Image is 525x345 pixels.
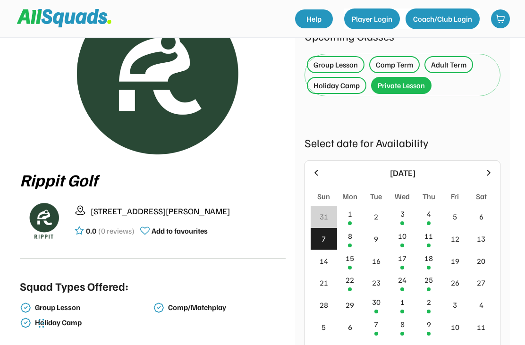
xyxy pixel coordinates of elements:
[476,191,487,202] div: Sat
[451,191,459,202] div: Fri
[320,211,328,222] div: 31
[313,59,358,70] div: Group Lesson
[317,191,330,202] div: Sun
[348,230,352,242] div: 8
[327,167,478,179] div: [DATE]
[453,211,457,222] div: 5
[374,319,378,330] div: 7
[305,134,500,151] div: Select date for Availability
[477,277,485,288] div: 27
[320,255,328,267] div: 14
[400,208,405,219] div: 3
[20,197,67,244] img: Rippitlogov2_green.png
[395,191,410,202] div: Wed
[322,233,326,244] div: 7
[427,319,431,330] div: 9
[406,8,480,29] button: Coach/Club Login
[372,277,381,288] div: 23
[451,233,459,244] div: 12
[98,225,135,236] div: (0 reviews)
[427,296,431,308] div: 2
[374,233,378,244] div: 9
[372,255,381,267] div: 16
[400,296,405,308] div: 1
[479,211,483,222] div: 6
[477,255,485,267] div: 20
[423,191,435,202] div: Thu
[398,230,406,242] div: 10
[35,303,151,312] div: Group Lesson
[20,170,286,189] div: Rippit Golf
[348,208,352,219] div: 1
[342,191,357,202] div: Mon
[477,233,485,244] div: 13
[374,211,378,222] div: 2
[370,191,382,202] div: Tue
[451,277,459,288] div: 26
[479,299,483,311] div: 4
[424,274,433,286] div: 25
[398,274,406,286] div: 24
[346,299,354,311] div: 29
[152,225,208,236] div: Add to favourites
[23,18,283,159] img: Rippitlogov2_green.png
[168,303,284,312] div: Comp/Matchplay
[372,296,381,308] div: 30
[346,252,354,264] div: 15
[20,278,128,295] div: Squad Types Offered:
[295,9,333,28] a: Help
[348,321,352,333] div: 6
[451,255,459,267] div: 19
[424,252,433,264] div: 18
[398,252,406,264] div: 17
[427,208,431,219] div: 4
[344,8,400,29] button: Player Login
[153,302,164,313] img: check-verified-01.svg
[496,14,505,24] img: shopping-cart-01%20%281%29.svg
[86,225,96,236] div: 0.0
[313,80,360,91] div: Holiday Camp
[431,59,466,70] div: Adult Term
[424,230,433,242] div: 11
[477,321,485,333] div: 11
[322,321,326,333] div: 5
[91,205,286,218] div: [STREET_ADDRESS][PERSON_NAME]
[320,299,328,311] div: 28
[376,59,413,70] div: Comp Term
[35,318,151,327] div: Holiday Camp
[453,299,457,311] div: 3
[400,319,405,330] div: 8
[320,277,328,288] div: 21
[17,9,111,27] img: Squad%20Logo.svg
[378,80,425,91] div: Private Lesson
[451,321,459,333] div: 10
[346,274,354,286] div: 22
